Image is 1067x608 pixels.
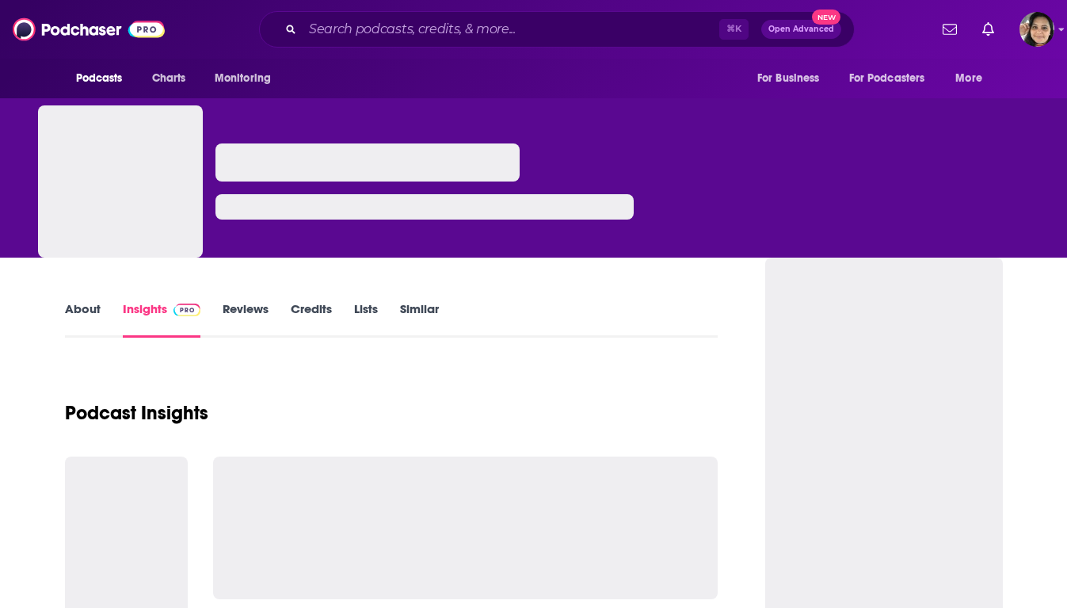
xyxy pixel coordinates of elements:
button: open menu [746,63,840,94]
a: Credits [291,301,332,338]
a: Charts [142,63,196,94]
button: open menu [839,63,948,94]
a: Reviews [223,301,269,338]
img: Podchaser Pro [173,304,201,316]
a: Show notifications dropdown [936,16,963,43]
input: Search podcasts, credits, & more... [303,17,719,42]
span: Podcasts [76,67,123,90]
button: open menu [204,63,292,94]
span: Logged in as shelbyjanner [1019,12,1054,47]
img: Podchaser - Follow, Share and Rate Podcasts [13,14,165,44]
span: For Business [757,67,820,90]
a: Lists [354,301,378,338]
span: Charts [152,67,186,90]
img: User Profile [1019,12,1054,47]
h1: Podcast Insights [65,401,208,425]
span: Open Advanced [768,25,834,33]
button: Show profile menu [1019,12,1054,47]
button: Open AdvancedNew [761,20,841,39]
span: More [955,67,982,90]
span: New [812,10,840,25]
span: ⌘ K [719,19,749,40]
button: open menu [65,63,143,94]
a: Show notifications dropdown [976,16,1000,43]
a: Similar [400,301,439,338]
button: open menu [944,63,1002,94]
span: For Podcasters [849,67,925,90]
div: Search podcasts, credits, & more... [259,11,855,48]
span: Monitoring [215,67,271,90]
a: About [65,301,101,338]
a: InsightsPodchaser Pro [123,301,201,338]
